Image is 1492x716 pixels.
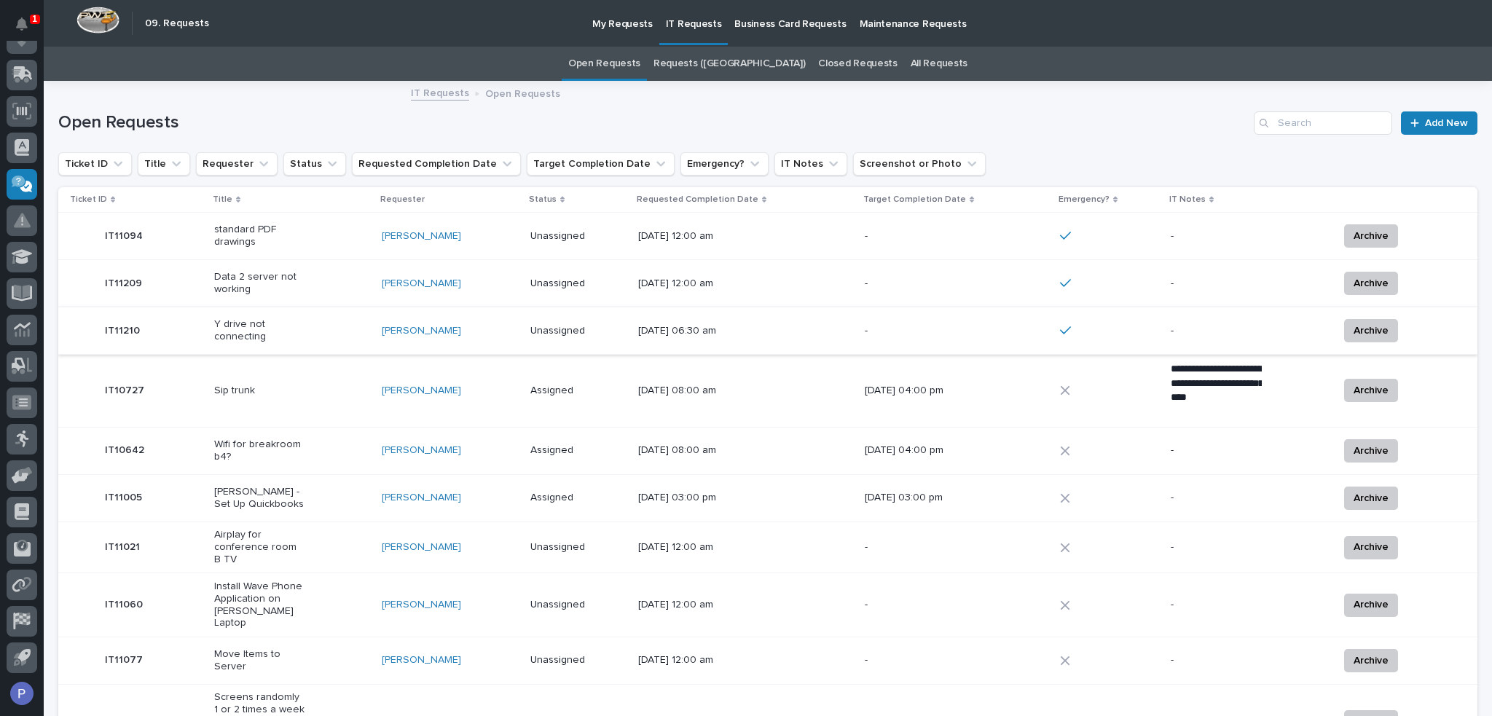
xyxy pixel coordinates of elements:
a: Requests ([GEOGRAPHIC_DATA]) [653,47,805,81]
tr: IT11094IT11094 standard PDF drawings[PERSON_NAME] Unassigned[DATE] 12:00 am--Archive [58,213,1477,260]
p: [DATE] 12:00 am [638,654,729,666]
p: - [865,325,956,337]
button: Archive [1344,439,1398,463]
p: IT Notes [1169,192,1206,208]
h2: 09. Requests [145,17,209,30]
span: Archive [1354,596,1389,613]
button: Archive [1344,224,1398,248]
tr: IT10727IT10727 Sip trunk[PERSON_NAME] Assigned[DATE] 08:00 am[DATE] 04:00 pm**** **** **** **** *... [58,355,1477,428]
button: Status [283,152,346,176]
p: Move Items to Server [214,648,305,673]
span: Archive [1354,322,1389,339]
tr: IT11209IT11209 Data 2 server not working[PERSON_NAME] Unassigned[DATE] 12:00 am--Archive [58,260,1477,307]
button: Target Completion Date [527,152,675,176]
p: Assigned [530,492,621,504]
button: Archive [1344,536,1398,559]
a: All Requests [911,47,967,81]
p: Airplay for conference room B TV [214,529,305,565]
p: Unassigned [530,278,621,290]
p: Unassigned [530,541,621,554]
p: IT11209 [105,275,145,290]
p: 1 [32,14,37,24]
button: Screenshot or Photo [853,152,986,176]
button: Title [138,152,190,176]
div: Notifications1 [18,17,37,41]
a: [PERSON_NAME] [382,541,461,554]
p: - [1171,230,1262,243]
p: IT11005 [105,489,145,504]
p: - [865,278,956,290]
p: IT11021 [105,538,143,554]
p: Assigned [530,444,621,457]
p: Assigned [530,385,621,397]
p: - [865,654,956,666]
p: Open Requests [485,84,560,101]
p: Unassigned [530,599,621,611]
p: Sip trunk [214,385,305,397]
p: Unassigned [530,230,621,243]
tr: IT11210IT11210 Y drive not connecting[PERSON_NAME] Unassigned[DATE] 06:30 am--Archive [58,307,1477,355]
button: Ticket ID [58,152,132,176]
a: [PERSON_NAME] [382,230,461,243]
p: IT10727 [105,382,147,397]
p: [DATE] 08:00 am [638,444,729,457]
p: [DATE] 12:00 am [638,278,729,290]
span: Archive [1354,275,1389,292]
a: [PERSON_NAME] [382,385,461,397]
tr: IT11060IT11060 Install Wave Phone Application on [PERSON_NAME] Laptop[PERSON_NAME] Unassigned[DAT... [58,573,1477,637]
span: Archive [1354,489,1389,507]
a: [PERSON_NAME] [382,492,461,504]
p: Wifi for breakroom b4? [214,438,305,463]
button: Archive [1344,272,1398,295]
p: Requester [380,192,425,208]
p: [DATE] 06:30 am [638,325,729,337]
tr: IT11021IT11021 Airplay for conference room B TV[PERSON_NAME] Unassigned[DATE] 12:00 am--Archive [58,522,1477,573]
p: - [1171,492,1262,504]
span: Archive [1354,382,1389,399]
p: Title [213,192,232,208]
p: [DATE] 03:00 pm [638,492,729,504]
p: - [1171,654,1262,666]
a: Add New [1401,111,1477,135]
input: Search [1254,111,1392,135]
a: Open Requests [568,47,640,81]
p: [DATE] 04:00 pm [865,385,956,397]
button: Archive [1344,319,1398,342]
p: Target Completion Date [863,192,966,208]
p: Y drive not connecting [214,318,305,343]
p: Ticket ID [70,192,107,208]
a: [PERSON_NAME] [382,444,461,457]
span: Archive [1354,227,1389,245]
p: Requested Completion Date [637,192,758,208]
p: IT11094 [105,227,146,243]
p: - [1171,444,1262,457]
p: Unassigned [530,325,621,337]
p: - [1171,325,1262,337]
button: Emergency? [680,152,769,176]
a: [PERSON_NAME] [382,325,461,337]
h1: Open Requests [58,112,1248,133]
p: IT10642 [105,441,147,457]
p: [PERSON_NAME] - Set Up Quickbooks [214,486,305,511]
a: [PERSON_NAME] [382,278,461,290]
span: Archive [1354,652,1389,669]
p: IT11210 [105,322,143,337]
p: Status [529,192,557,208]
button: Archive [1344,487,1398,510]
p: - [1171,278,1262,290]
p: standard PDF drawings [214,224,305,248]
p: - [1171,541,1262,554]
button: Archive [1344,594,1398,617]
p: [DATE] 03:00 pm [865,492,956,504]
p: [DATE] 12:00 am [638,230,729,243]
p: - [1171,599,1262,611]
a: Closed Requests [818,47,897,81]
button: Requested Completion Date [352,152,521,176]
span: Add New [1425,118,1468,128]
button: Archive [1344,649,1398,672]
p: IT11060 [105,596,146,611]
button: Archive [1344,379,1398,402]
p: Emergency? [1059,192,1110,208]
p: Install Wave Phone Application on [PERSON_NAME] Laptop [214,581,305,629]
